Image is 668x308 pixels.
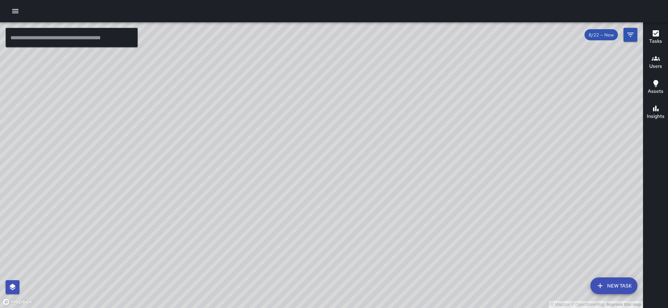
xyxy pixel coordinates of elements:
span: 8/22 — Now [584,32,618,38]
button: Insights [643,100,668,125]
button: Tasks [643,25,668,50]
h6: Assets [648,88,663,95]
button: Users [643,50,668,75]
h6: Tasks [649,38,662,45]
button: New Task [590,277,637,294]
h6: Insights [647,113,665,120]
button: Assets [643,75,668,100]
button: Filters [623,28,637,42]
h6: Users [649,63,662,70]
